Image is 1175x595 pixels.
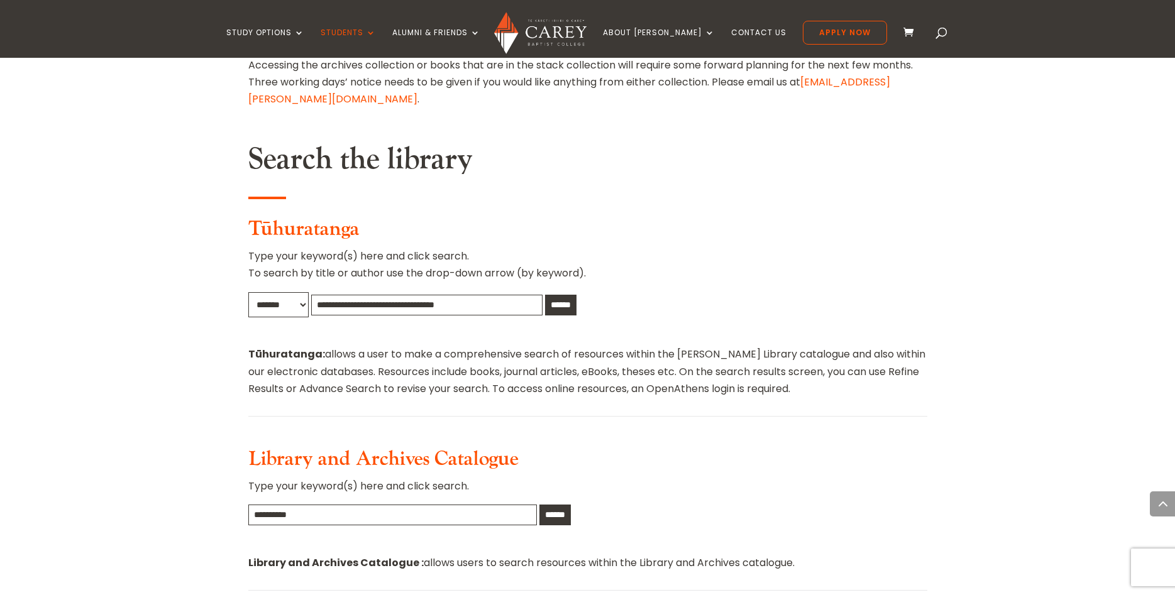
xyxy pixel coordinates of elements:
[248,478,927,505] p: Type your keyword(s) here and click search.
[321,28,376,58] a: Students
[248,57,927,108] p: Accessing the archives collection or books that are in the stack collection will require some for...
[392,28,480,58] a: Alumni & Friends
[731,28,786,58] a: Contact Us
[248,447,927,478] h3: Library and Archives Catalogue
[248,555,424,570] strong: Library and Archives Catalogue :
[248,217,927,248] h3: Tūhuratanga
[248,346,927,397] p: allows a user to make a comprehensive search of resources within the [PERSON_NAME] Library catalo...
[248,347,325,361] strong: Tūhuratanga:
[803,21,887,45] a: Apply Now
[603,28,715,58] a: About [PERSON_NAME]
[226,28,304,58] a: Study Options
[494,12,587,54] img: Carey Baptist College
[248,248,927,292] p: Type your keyword(s) here and click search. To search by title or author use the drop-down arrow ...
[248,554,927,571] p: allows users to search resources within the Library and Archives catalogue.
[248,141,927,184] h2: Search the library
